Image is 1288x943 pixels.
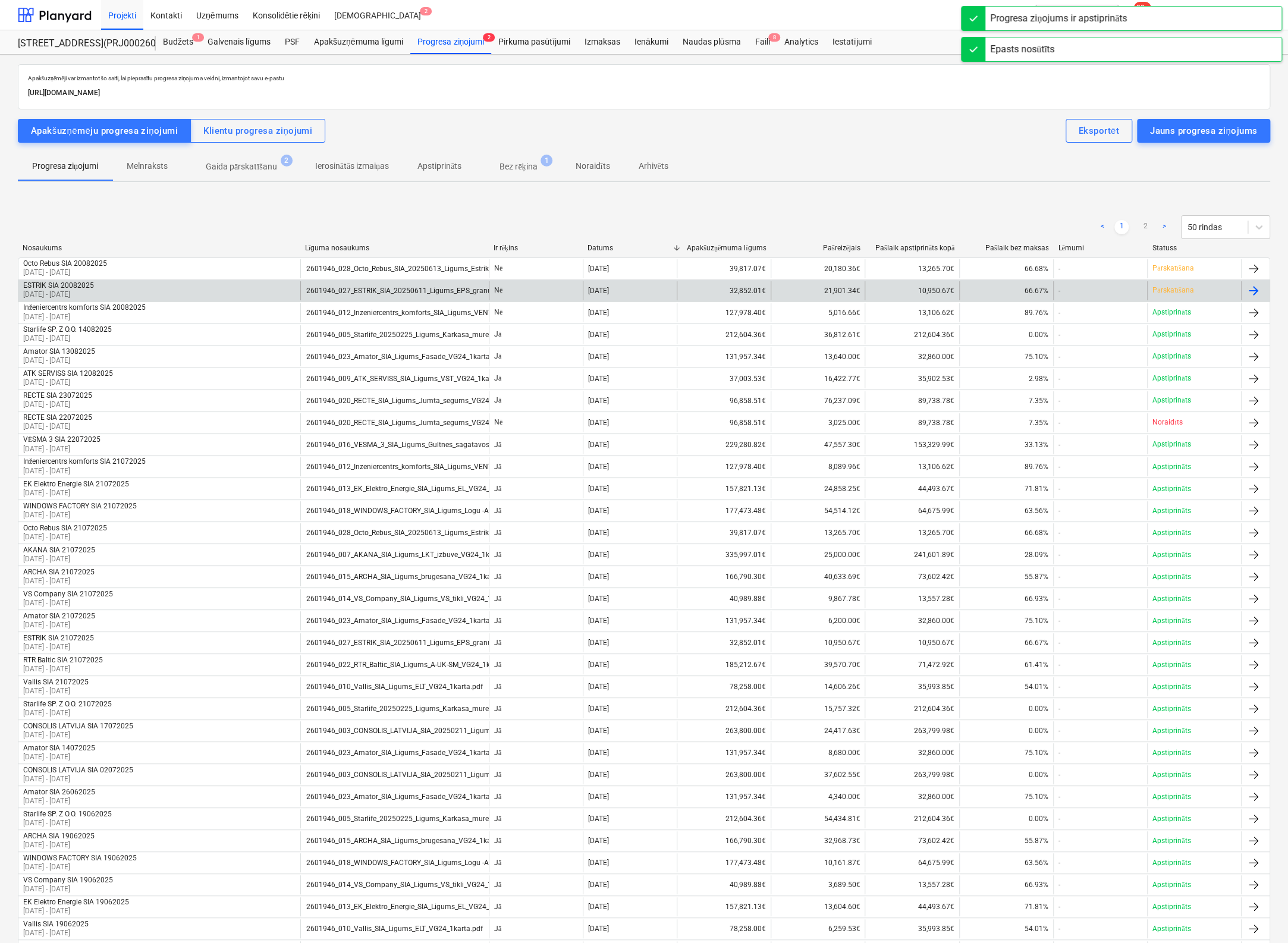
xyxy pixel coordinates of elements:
a: Galvenais līgums [200,30,278,54]
div: 24,858.25€ [771,479,865,498]
p: Apstiprināts [1152,373,1190,384]
div: 177,473.48€ [677,853,771,872]
div: 127,978.40€ [677,303,771,322]
div: 25,000.00€ [771,545,865,564]
p: [DATE] - [DATE] [23,554,95,564]
div: Līguma nosaukums [305,244,484,253]
a: Page 1 is your current page [1114,220,1129,234]
button: Eksportēt [1066,119,1132,143]
div: Jauns progresa ziņojums [1150,123,1257,139]
a: Iestatījumi [825,30,878,54]
div: 76,237.09€ [771,391,865,410]
div: Pašreizējais [775,244,860,253]
div: 15,757.32€ [771,699,865,718]
p: Apstiprināts [1152,307,1190,318]
div: 32,860.00€ [865,347,959,366]
div: - [1058,441,1060,449]
p: Apstiprināts [1152,329,1190,340]
div: 13,106.62€ [865,457,959,476]
div: 39,817.07€ [677,523,771,542]
p: Progresa ziņojumi [32,160,98,172]
div: 14,606.26€ [771,677,865,696]
span: 2 [420,7,432,15]
span: 1 [192,33,204,42]
div: 335,997.01€ [677,545,771,564]
div: 2601946_020_RECTE_SIA_Ligums_Jumta_segums_VG24_1karta.pdf [306,397,525,405]
p: [DATE] - [DATE] [23,356,95,366]
div: Jā [489,347,583,366]
span: 7.35% [1029,419,1048,427]
div: 8,089.96€ [771,457,865,476]
div: 54,514.12€ [771,501,865,520]
div: 212,604.36€ [865,325,959,344]
span: 89.76% [1025,463,1048,471]
p: [DATE] - [DATE] [23,400,92,410]
div: 212,604.36€ [865,809,959,828]
div: 16,422.77€ [771,369,865,388]
div: - [1058,551,1060,559]
div: [DATE] [588,441,609,449]
a: Next page [1157,220,1171,234]
div: - [1058,485,1060,493]
div: [DATE] [588,419,609,427]
div: 71,472.92€ [865,655,959,674]
div: 212,604.36€ [677,325,771,344]
div: 13,604.60€ [771,897,865,916]
div: 64,675.99€ [865,501,959,520]
div: 2601946_020_RECTE_SIA_Ligums_Jumta_segums_VG24_1karta.pdf [306,419,525,427]
div: Apakšuzņēmēju progresa ziņojumi [31,123,178,139]
p: Ierosinātās izmaiņas [315,160,389,172]
div: Jā [489,831,583,850]
div: Pašlaik bez maksas [964,244,1048,253]
div: 2601946_009_ATK_SERVISS_SIA_Ligums_VST_VG24_1karta.pdf [306,375,510,383]
div: 47,557.30€ [771,435,865,454]
div: 2601946_016_VESMA_3_SIA_Ligums_Gultnes_sagatavosana_brugesanai_VG24_1karta.pdf [306,441,598,449]
div: 10,950.67€ [771,633,865,652]
div: - [1058,353,1060,361]
div: Nē [489,259,583,278]
div: 3,025.00€ [771,413,865,432]
p: Pārskatīšana [1152,285,1193,296]
div: [DATE] [588,507,609,515]
div: [DATE] [588,573,609,581]
div: [DATE] [588,331,609,339]
div: Jā [489,655,583,674]
a: Previous page [1095,220,1110,234]
div: Faili [747,30,777,54]
div: 263,800.00€ [677,721,771,740]
div: 263,799.98€ [865,721,959,740]
div: 35,993.85€ [865,919,959,938]
span: 1 [541,155,552,166]
div: Jā [489,501,583,520]
div: Nē [489,413,583,432]
div: 32,860.00€ [865,743,959,762]
div: Progresa ziņojumi [410,30,491,54]
div: [DATE] [588,397,609,405]
p: Apstiprināts [1152,528,1190,538]
div: - [1058,529,1060,537]
div: EK Elektro Energie SIA 21072025 [23,480,129,488]
div: 37,003.53€ [677,369,771,388]
p: [URL][DOMAIN_NAME] [28,87,1260,99]
div: Octo Rebus SIA 20082025 [23,259,107,268]
div: 2601946_027_ESTRIK_SIA_20250611_Ligums_EPS_granulas_2025-2_VG24_1karta.pdf [306,287,583,295]
div: 44,493.67€ [865,897,959,916]
div: 35,993.85€ [865,677,959,696]
button: Jauns progresa ziņojums [1137,119,1270,143]
div: Inženiercentrs komforts SIA 21072025 [23,457,146,466]
div: Eksportēt [1079,123,1119,139]
div: Klientu progresa ziņojumi [203,123,312,139]
p: Apakšuzņēmēji var izmantot šo saiti, lai pieprasītu progresa ziņojuma veidni, izmantojot savu e-p... [28,74,1260,82]
a: Budžets1 [156,30,200,54]
a: Page 2 [1138,220,1152,234]
a: Pirkuma pasūtījumi [491,30,577,54]
div: Nē [489,281,583,300]
div: 40,989.88€ [677,589,771,608]
div: 10,950.67€ [865,633,959,652]
div: 13,557.28€ [865,875,959,894]
div: Jā [489,567,583,586]
p: [DATE] - [DATE] [23,422,92,432]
